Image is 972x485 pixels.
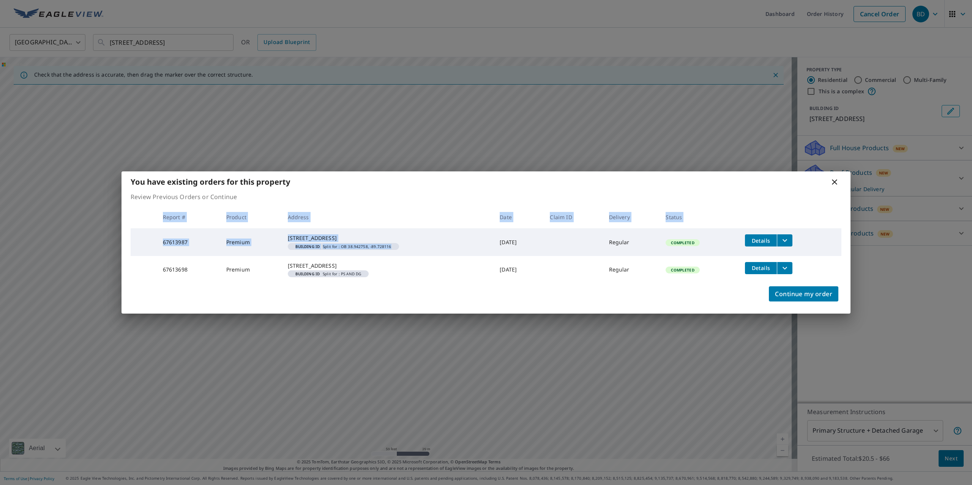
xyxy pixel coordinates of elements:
div: [STREET_ADDRESS] [288,262,488,270]
button: filesDropdownBtn-67613698 [777,262,792,274]
em: Building ID [295,245,320,248]
button: Continue my order [769,286,838,301]
span: Completed [666,267,699,273]
td: Premium [220,228,282,256]
th: Product [220,206,282,228]
td: 67613698 [157,256,220,283]
th: Status [660,206,739,228]
span: Completed [666,240,699,245]
th: Claim ID [544,206,603,228]
span: Details [750,264,772,272]
td: Regular [603,256,660,283]
td: Premium [220,256,282,283]
td: [DATE] [494,228,544,256]
div: [STREET_ADDRESS] [288,234,488,242]
td: 67613987 [157,228,220,256]
span: Split for : PS AND DG [291,272,366,276]
span: Split for : OB 38.942758, -89.728116 [291,245,396,248]
th: Delivery [603,206,660,228]
span: Details [750,237,772,244]
td: [DATE] [494,256,544,283]
td: Regular [603,228,660,256]
span: Continue my order [775,289,832,299]
th: Address [282,206,494,228]
th: Report # [157,206,220,228]
em: Building ID [295,272,320,276]
p: Review Previous Orders or Continue [131,192,841,201]
button: detailsBtn-67613698 [745,262,777,274]
b: You have existing orders for this property [131,177,290,187]
button: detailsBtn-67613987 [745,234,777,246]
th: Date [494,206,544,228]
button: filesDropdownBtn-67613987 [777,234,792,246]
